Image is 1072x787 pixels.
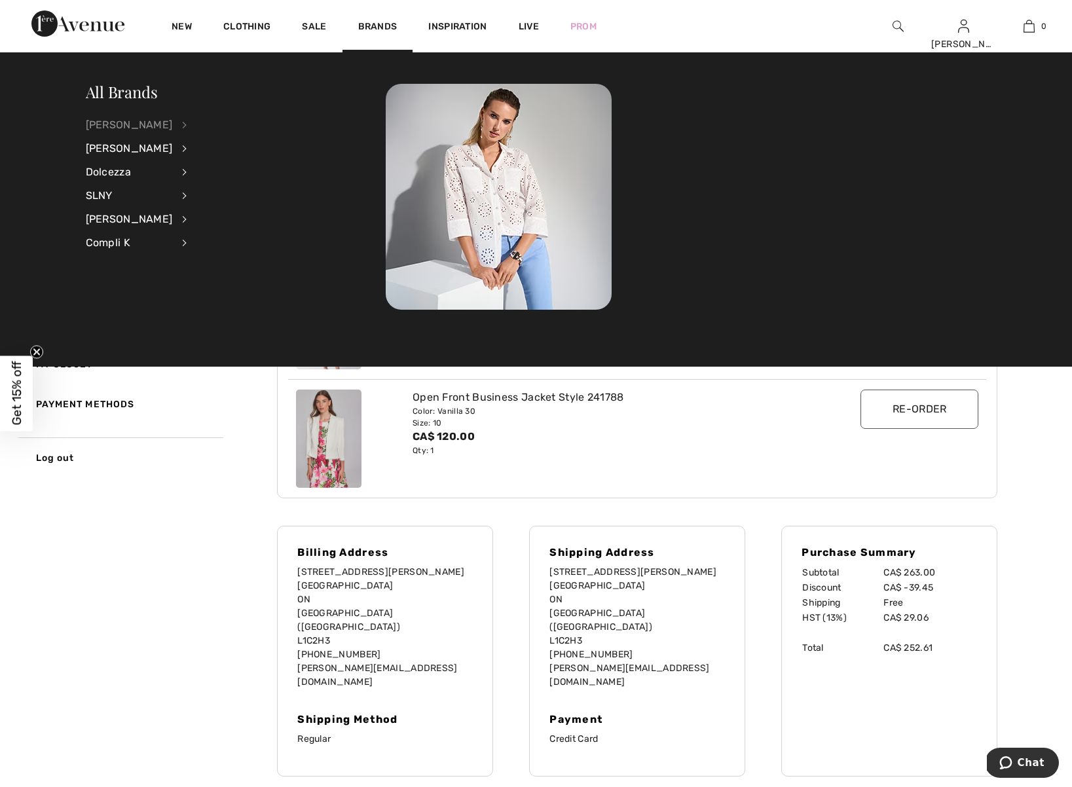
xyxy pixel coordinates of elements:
[997,18,1061,34] a: 0
[30,346,43,359] button: Close teaser
[549,565,725,689] p: [STREET_ADDRESS][PERSON_NAME] [GEOGRAPHIC_DATA] ON [GEOGRAPHIC_DATA] ([GEOGRAPHIC_DATA]) L1C2H3 [...
[1024,18,1035,34] img: My Bag
[883,595,977,610] td: Free
[9,361,24,426] span: Get 15% off
[519,20,539,33] a: Live
[413,390,804,405] div: Open Front Business Jacket Style 241788
[297,713,473,725] h4: Shipping Method
[17,437,223,478] a: Log out
[297,565,473,689] p: [STREET_ADDRESS][PERSON_NAME] [GEOGRAPHIC_DATA] ON [GEOGRAPHIC_DATA] ([GEOGRAPHIC_DATA]) L1C2H3 [...
[860,390,978,429] input: Re-order
[883,640,977,655] td: CA$ 252.61
[358,21,397,35] a: Brands
[413,445,804,456] div: Qty: 1
[296,390,361,488] img: joseph-ribkoff-jackets-blazers-vanilla-30_241788a2_6f62_search.jpg
[802,595,883,610] td: Shipping
[802,546,977,558] h4: Purchase Summary
[413,417,804,429] div: Size: 10
[302,21,326,35] a: Sale
[86,208,173,231] div: [PERSON_NAME]
[86,137,173,160] div: [PERSON_NAME]
[1041,20,1046,32] span: 0
[297,732,473,746] p: Regular
[549,713,725,725] h4: Payment
[86,231,173,255] div: Compli K
[802,565,883,580] td: Subtotal
[549,546,725,558] h4: Shipping Address
[86,81,158,102] a: All Brands
[297,546,473,558] h4: Billing Address
[86,113,173,137] div: [PERSON_NAME]
[86,160,173,184] div: Dolcezza
[987,748,1059,780] iframe: Opens a widget where you can chat to one of our agents
[86,184,173,208] div: SLNY
[386,190,612,202] a: All Brands
[172,21,192,35] a: New
[223,21,270,35] a: Clothing
[570,20,597,33] a: Prom
[883,580,977,595] td: CA$ -39.45
[883,565,977,580] td: CA$ 263.00
[17,384,223,424] a: Payment Methods
[958,18,969,34] img: My Info
[931,37,995,51] div: [PERSON_NAME]
[802,580,883,595] td: Discount
[802,640,883,655] td: Total
[802,610,883,625] td: HST (13%)
[413,429,804,445] div: CA$ 120.00
[549,732,725,746] p: Credit Card
[958,20,969,32] a: Sign In
[386,84,612,310] img: All Brands
[883,610,977,625] td: CA$ 29.06
[428,21,487,35] span: Inspiration
[31,10,124,37] img: 1ère Avenue
[413,405,804,417] div: Color: Vanilla 30
[893,18,904,34] img: search the website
